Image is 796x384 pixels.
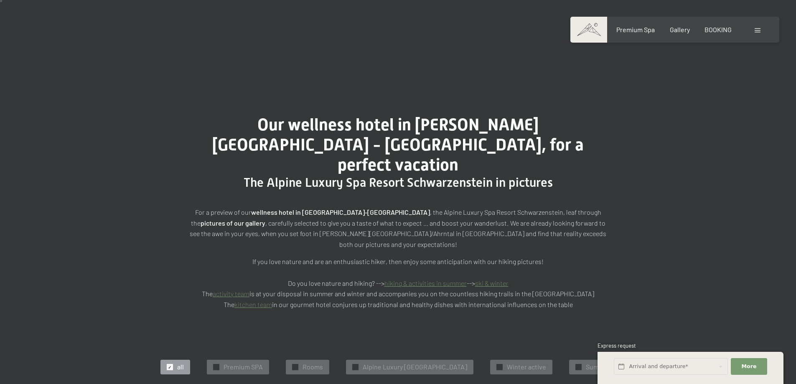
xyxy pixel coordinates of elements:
[498,364,501,370] span: ✓
[212,115,584,175] span: Our wellness hotel in [PERSON_NAME][GEOGRAPHIC_DATA] - [GEOGRAPHIC_DATA], for a perfect vacation
[168,364,171,370] span: ✓
[475,279,509,287] a: ski & winter
[214,364,218,370] span: ✓
[577,364,580,370] span: ✓
[586,362,630,371] span: Summer active
[384,279,467,287] a: hiking & activities in summer
[353,364,357,370] span: ✓
[670,25,690,33] a: Gallery
[224,362,263,371] span: Premium SPA
[616,25,655,33] a: Premium Spa
[189,207,607,249] p: For a preview of our , the Alpine Luxury Spa Resort Schwarzenstein, leaf through the , carefully ...
[234,300,272,308] a: kitchen team
[189,256,607,310] p: If you love nature and are an enthusiastic hiker, then enjoy some anticipation with our hiking pi...
[213,290,249,298] a: activity team
[507,362,546,371] span: Winter active
[244,175,553,190] span: The Alpine Luxury Spa Resort Schwarzenstein in pictures
[742,363,757,370] span: More
[293,364,297,370] span: ✓
[177,362,184,371] span: all
[704,25,732,33] a: BOOKING
[303,362,323,371] span: Rooms
[251,208,430,216] strong: wellness hotel in [GEOGRAPHIC_DATA]-[GEOGRAPHIC_DATA]
[731,358,767,375] button: More
[201,219,265,227] strong: pictures of our gallery
[363,362,467,371] span: Alpine Luxury [GEOGRAPHIC_DATA]
[598,342,636,349] span: Express request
